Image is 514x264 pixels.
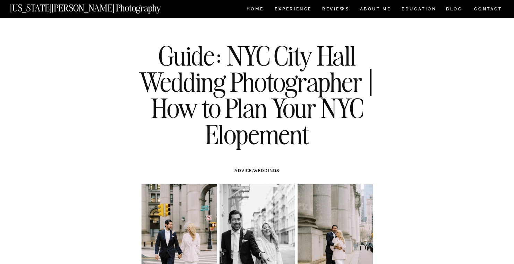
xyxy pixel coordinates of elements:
[253,168,280,173] a: WEDDINGS
[245,7,265,13] a: HOME
[474,5,503,13] a: CONTACT
[322,7,348,13] a: REVIEWS
[360,7,391,13] a: ABOUT ME
[131,43,383,147] h1: Guide: NYC City Hall Wedding Photographer | How to Plan Your NYC Elopement
[446,7,463,13] a: BLOG
[401,7,437,13] a: EDUCATION
[10,3,184,9] a: [US_STATE][PERSON_NAME] Photography
[275,7,311,13] a: Experience
[234,168,252,173] a: ADVICE
[156,168,358,174] h3: ,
